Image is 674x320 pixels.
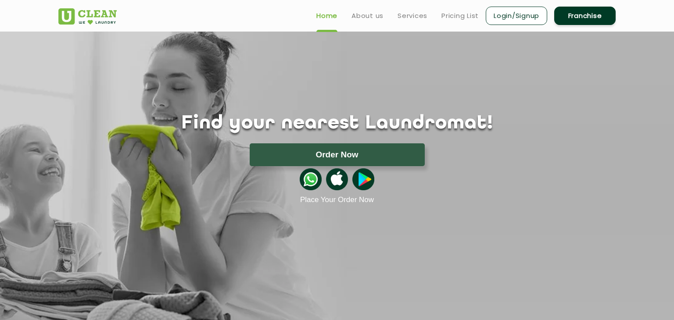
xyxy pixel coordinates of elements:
a: Home [316,11,337,21]
a: Services [398,11,427,21]
a: About us [351,11,384,21]
img: whatsappicon.png [300,168,322,190]
a: Pricing List [441,11,479,21]
img: playstoreicon.png [352,168,374,190]
a: Franchise [554,7,616,25]
a: Login/Signup [486,7,547,25]
h1: Find your nearest Laundromat! [52,113,622,135]
a: Place Your Order Now [300,196,374,204]
img: UClean Laundry and Dry Cleaning [58,8,117,25]
button: Order Now [250,143,425,166]
img: apple-icon.png [326,168,348,190]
